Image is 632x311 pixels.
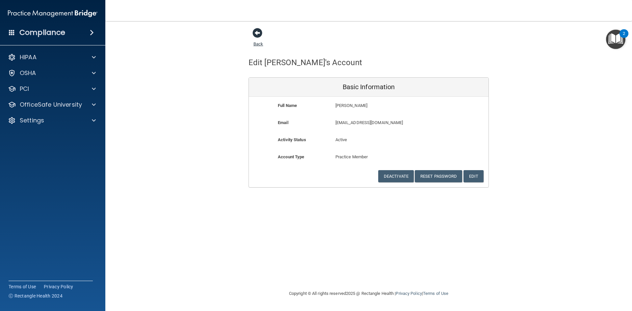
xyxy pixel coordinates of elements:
[396,291,422,296] a: Privacy Policy
[20,53,37,61] p: HIPAA
[20,101,82,109] p: OfficeSafe University
[20,85,29,93] p: PCI
[335,153,402,161] p: Practice Member
[249,58,362,67] h4: Edit [PERSON_NAME]'s Account
[9,293,63,299] span: Ⓒ Rectangle Health 2024
[335,136,402,144] p: Active
[606,30,625,49] button: Open Resource Center, 2 new notifications
[9,283,36,290] a: Terms of Use
[378,170,414,182] button: Deactivate
[20,117,44,124] p: Settings
[463,170,484,182] button: Edit
[335,119,440,127] p: [EMAIL_ADDRESS][DOMAIN_NAME]
[253,34,263,46] a: Back
[278,120,288,125] b: Email
[8,101,96,109] a: OfficeSafe University
[19,28,65,37] h4: Compliance
[623,34,625,42] div: 2
[20,69,36,77] p: OSHA
[278,154,304,159] b: Account Type
[44,283,73,290] a: Privacy Policy
[249,283,489,304] div: Copyright © All rights reserved 2025 @ Rectangle Health | |
[249,78,488,97] div: Basic Information
[8,117,96,124] a: Settings
[8,7,97,20] img: PMB logo
[415,170,462,182] button: Reset Password
[423,291,448,296] a: Terms of Use
[278,103,297,108] b: Full Name
[8,53,96,61] a: HIPAA
[278,137,306,142] b: Activity Status
[335,102,440,110] p: [PERSON_NAME]
[8,85,96,93] a: PCI
[518,264,624,291] iframe: Drift Widget Chat Controller
[8,69,96,77] a: OSHA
